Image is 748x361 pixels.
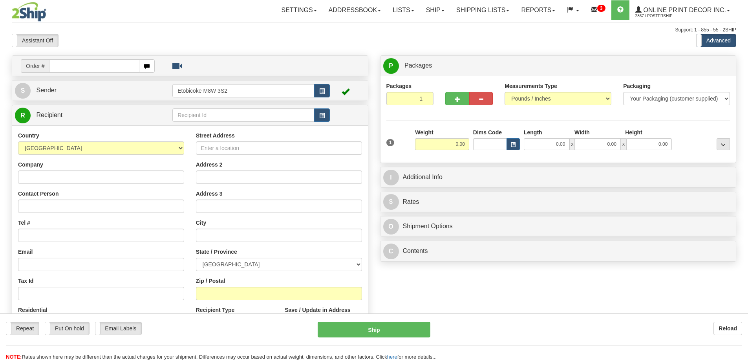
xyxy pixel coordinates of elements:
[730,140,747,220] iframe: chat widget
[505,82,557,90] label: Measurements Type
[383,194,733,210] a: $Rates
[524,128,542,136] label: Length
[625,128,642,136] label: Height
[15,82,172,99] a: S Sender
[172,108,315,122] input: Recipient Id
[276,0,323,20] a: Settings
[719,325,737,332] b: Reload
[450,0,515,20] a: Shipping lists
[383,218,733,235] a: OShipment Options
[196,141,362,155] input: Enter a location
[15,107,155,123] a: R Recipient
[21,59,49,73] span: Order #
[404,62,432,69] span: Packages
[383,170,399,185] span: I
[196,190,223,198] label: Address 3
[623,82,651,90] label: Packaging
[387,0,420,20] a: Lists
[18,248,33,256] label: Email
[383,58,733,74] a: P Packages
[383,169,733,185] a: IAdditional Info
[12,27,736,33] div: Support: 1 - 855 - 55 - 2SHIP
[629,0,736,20] a: Online Print Decor Inc. 2867 / PosterShip
[597,5,605,12] sup: 3
[323,0,387,20] a: Addressbook
[383,244,399,259] span: C
[383,194,399,210] span: $
[36,87,57,93] span: Sender
[15,108,31,123] span: R
[717,138,730,150] div: ...
[574,128,590,136] label: Width
[196,306,235,314] label: Recipient Type
[12,2,46,22] img: logo2867.jpg
[697,34,736,47] label: Advanced
[36,112,62,118] span: Recipient
[196,132,235,139] label: Street Address
[12,34,58,47] label: Assistant Off
[196,161,223,169] label: Address 2
[383,219,399,235] span: O
[18,132,39,139] label: Country
[18,277,33,285] label: Tax Id
[383,58,399,74] span: P
[642,7,726,13] span: Online Print Decor Inc.
[196,248,237,256] label: State / Province
[18,161,43,169] label: Company
[6,322,39,335] label: Repeat
[172,84,315,97] input: Sender Id
[285,306,362,322] label: Save / Update in Address Book
[196,219,206,227] label: City
[386,139,395,146] span: 1
[318,322,430,337] button: Ship
[18,190,59,198] label: Contact Person
[95,322,141,335] label: Email Labels
[18,306,48,314] label: Residential
[585,0,611,20] a: 3
[387,354,397,360] a: here
[386,82,412,90] label: Packages
[6,354,22,360] span: NOTE:
[569,138,575,150] span: x
[473,128,502,136] label: Dims Code
[45,322,89,335] label: Put On hold
[713,322,742,335] button: Reload
[383,243,733,259] a: CContents
[621,138,626,150] span: x
[420,0,450,20] a: Ship
[415,128,433,136] label: Weight
[18,219,30,227] label: Tel #
[515,0,561,20] a: Reports
[635,12,694,20] span: 2867 / PosterShip
[15,83,31,99] span: S
[196,277,225,285] label: Zip / Postal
